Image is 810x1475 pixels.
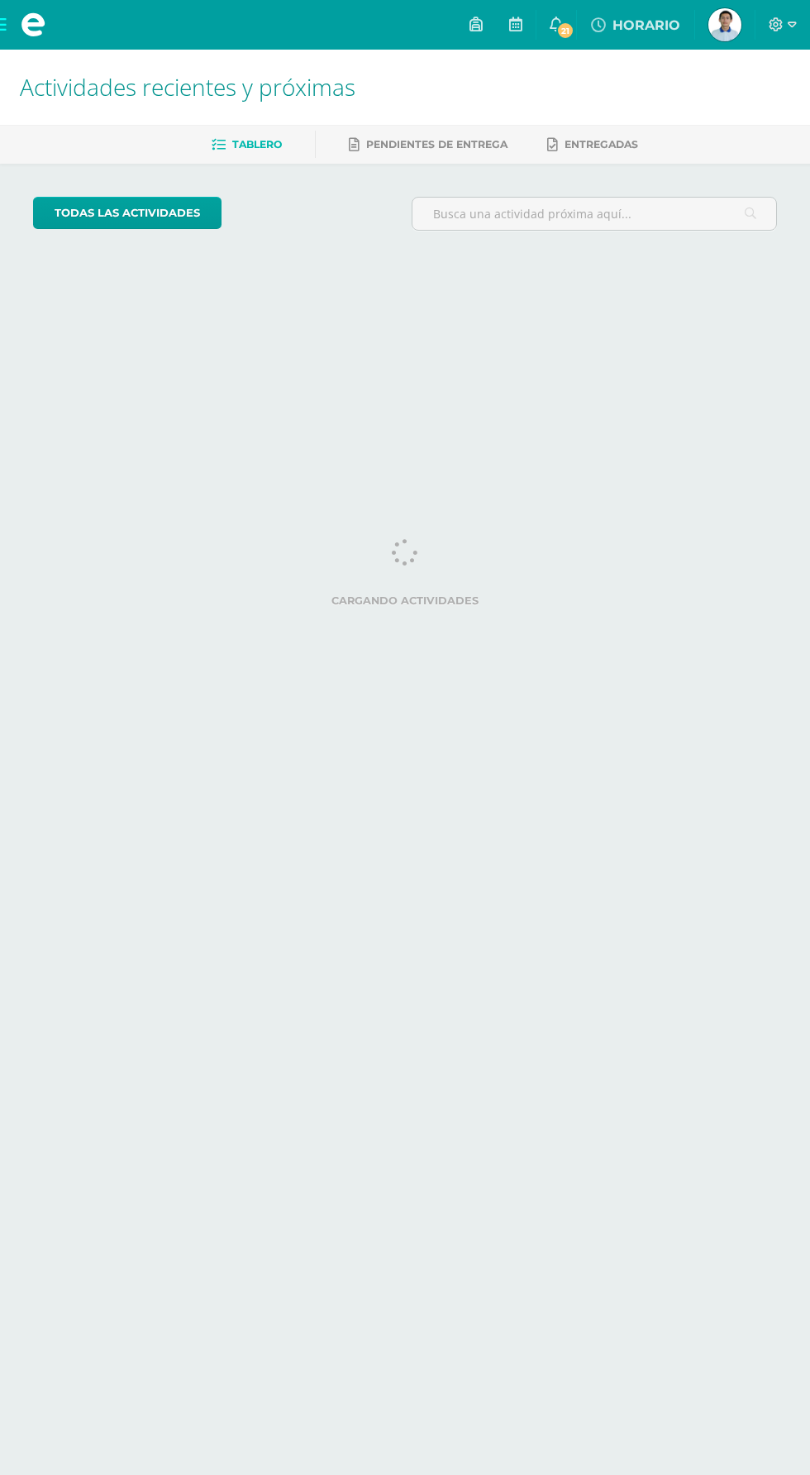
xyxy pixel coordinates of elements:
span: Actividades recientes y próximas [20,71,355,103]
a: Tablero [212,131,282,158]
span: 21 [556,21,574,40]
img: 95b85b45df217b06704e1dc21dc815ed.png [708,8,741,41]
span: Pendientes de entrega [366,138,507,150]
span: Tablero [232,138,282,150]
a: Pendientes de entrega [349,131,507,158]
label: Cargando actividades [33,594,777,607]
input: Busca una actividad próxima aquí... [412,198,776,230]
span: Entregadas [565,138,638,150]
a: Entregadas [547,131,638,158]
a: todas las Actividades [33,197,222,229]
span: HORARIO [612,17,680,33]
